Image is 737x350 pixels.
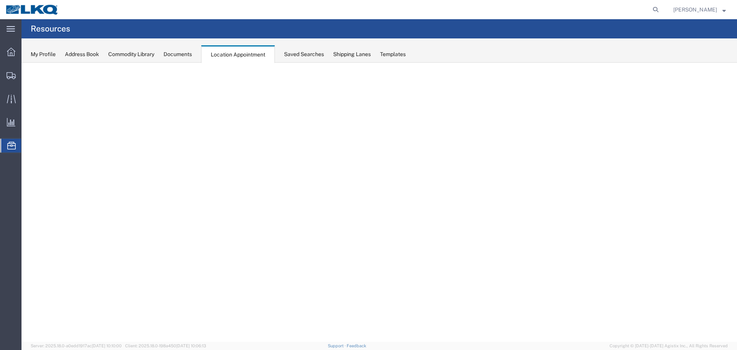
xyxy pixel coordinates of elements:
span: [DATE] 10:06:13 [176,343,206,348]
div: Saved Searches [284,50,324,58]
span: Server: 2025.18.0-a0edd1917ac [31,343,122,348]
a: Support [328,343,347,348]
div: Location Appointment [201,45,275,63]
span: Client: 2025.18.0-198a450 [125,343,206,348]
h4: Resources [31,19,70,38]
a: Feedback [347,343,366,348]
img: logo [5,4,59,15]
iframe: FS Legacy Container [21,63,737,342]
div: Templates [380,50,406,58]
div: My Profile [31,50,56,58]
span: Copyright © [DATE]-[DATE] Agistix Inc., All Rights Reserved [610,343,728,349]
span: Oscar Davila [673,5,717,14]
div: Address Book [65,50,99,58]
div: Commodity Library [108,50,154,58]
span: [DATE] 10:10:00 [92,343,122,348]
div: Shipping Lanes [333,50,371,58]
div: Documents [164,50,192,58]
button: [PERSON_NAME] [673,5,726,14]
